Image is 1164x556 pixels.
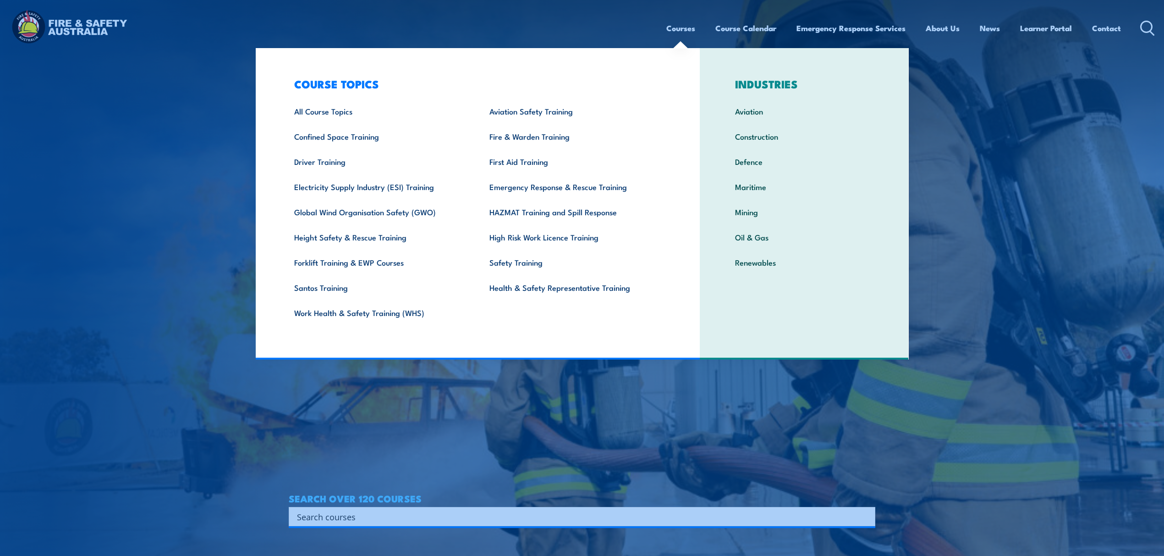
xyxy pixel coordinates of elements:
[280,224,476,250] a: Height Safety & Rescue Training
[475,199,671,224] a: HAZMAT Training and Spill Response
[475,224,671,250] a: High Risk Work Licence Training
[280,300,476,325] a: Work Health & Safety Training (WHS)
[475,174,671,199] a: Emergency Response & Rescue Training
[280,250,476,275] a: Forklift Training & EWP Courses
[475,124,671,149] a: Fire & Warden Training
[796,16,906,40] a: Emergency Response Services
[475,98,671,124] a: Aviation Safety Training
[721,250,887,275] a: Renewables
[280,149,476,174] a: Driver Training
[721,124,887,149] a: Construction
[666,16,695,40] a: Courses
[859,510,872,523] button: Search magnifier button
[721,224,887,250] a: Oil & Gas
[289,493,875,503] h4: SEARCH OVER 120 COURSES
[475,149,671,174] a: First Aid Training
[980,16,1000,40] a: News
[721,149,887,174] a: Defence
[721,174,887,199] a: Maritime
[715,16,776,40] a: Course Calendar
[1020,16,1072,40] a: Learner Portal
[280,199,476,224] a: Global Wind Organisation Safety (GWO)
[475,275,671,300] a: Health & Safety Representative Training
[280,98,476,124] a: All Course Topics
[721,199,887,224] a: Mining
[475,250,671,275] a: Safety Training
[280,124,476,149] a: Confined Space Training
[280,77,671,90] h3: COURSE TOPICS
[721,77,887,90] h3: INDUSTRIES
[280,174,476,199] a: Electricity Supply Industry (ESI) Training
[1092,16,1121,40] a: Contact
[280,275,476,300] a: Santos Training
[721,98,887,124] a: Aviation
[926,16,960,40] a: About Us
[297,510,855,523] input: Search input
[299,510,857,523] form: Search form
